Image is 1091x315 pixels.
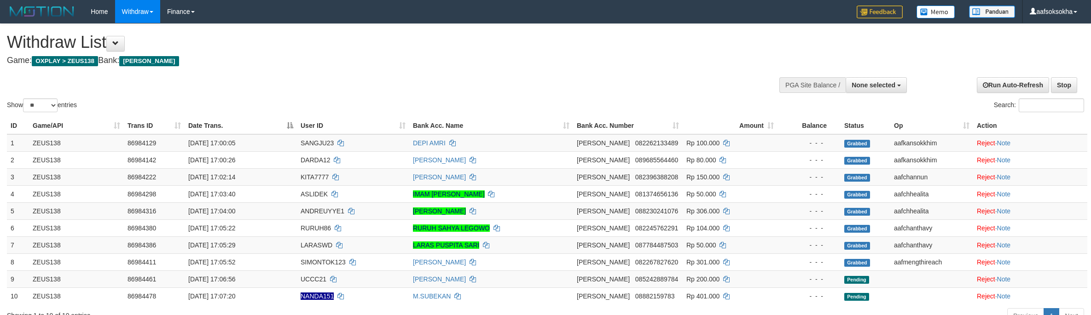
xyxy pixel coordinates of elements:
td: · [973,134,1087,152]
td: ZEUS138 [29,287,124,304]
span: Rp 80.000 [686,156,716,164]
a: Reject [977,173,995,181]
span: ASLIDEK [301,190,328,198]
span: Grabbed [844,225,870,233]
a: Note [997,241,1011,249]
span: Copy 08882159783 to clipboard [635,292,675,300]
span: Copy 088230241076 to clipboard [635,207,678,215]
span: RURUH86 [301,224,331,232]
span: [DATE] 17:04:00 [188,207,235,215]
span: [DATE] 17:00:05 [188,139,235,147]
td: · [973,219,1087,236]
td: aafchhealita [890,202,973,219]
span: [PERSON_NAME] [577,241,630,249]
a: Reject [977,275,995,283]
img: MOTION_logo.png [7,5,77,18]
span: 86984142 [128,156,156,164]
td: · [973,185,1087,202]
td: ZEUS138 [29,236,124,253]
span: Nama rekening ada tanda titik/strip, harap diedit [301,292,334,300]
a: Reject [977,156,995,164]
td: 10 [7,287,29,304]
th: Date Trans.: activate to sort column descending [185,117,297,134]
td: · [973,168,1087,185]
span: Grabbed [844,140,870,148]
input: Search: [1019,98,1084,112]
button: None selected [846,77,907,93]
span: Pending [844,293,869,301]
span: [DATE] 17:00:26 [188,156,235,164]
a: Note [997,207,1011,215]
span: Copy 082267827620 to clipboard [635,258,678,266]
td: 7 [7,236,29,253]
span: 86984316 [128,207,156,215]
span: Grabbed [844,242,870,250]
div: - - - [781,172,837,182]
a: Reject [977,139,995,147]
span: Copy 082262133489 to clipboard [635,139,678,147]
span: SANGJU23 [301,139,334,147]
a: Note [997,224,1011,232]
td: aafchanthavy [890,219,973,236]
span: [PERSON_NAME] [577,275,630,283]
td: · [973,287,1087,304]
th: Bank Acc. Name: activate to sort column ascending [409,117,573,134]
th: User ID: activate to sort column ascending [297,117,409,134]
th: Op: activate to sort column ascending [890,117,973,134]
th: Status [841,117,890,134]
td: ZEUS138 [29,168,124,185]
span: [DATE] 17:02:14 [188,173,235,181]
td: aafkansokkhim [890,134,973,152]
a: Reject [977,292,995,300]
td: ZEUS138 [29,202,124,219]
a: DEPI AMRI [413,139,446,147]
span: [DATE] 17:03:40 [188,190,235,198]
th: Trans ID: activate to sort column ascending [124,117,185,134]
td: ZEUS138 [29,151,124,168]
a: Note [997,275,1011,283]
a: Note [997,292,1011,300]
span: [PERSON_NAME] [577,173,630,181]
span: 86984478 [128,292,156,300]
div: - - - [781,138,837,148]
a: Reject [977,258,995,266]
label: Search: [994,98,1084,112]
a: [PERSON_NAME] [413,258,466,266]
a: LARAS PUSPITA SARI [413,241,479,249]
img: panduan.png [969,6,1015,18]
label: Show entries [7,98,77,112]
span: Rp 401.000 [686,292,720,300]
span: Rp 50.000 [686,190,716,198]
td: ZEUS138 [29,185,124,202]
td: ZEUS138 [29,253,124,270]
span: Rp 104.000 [686,224,720,232]
div: - - - [781,258,837,267]
span: Copy 089685564460 to clipboard [635,156,678,164]
span: Grabbed [844,174,870,182]
span: [DATE] 17:05:52 [188,258,235,266]
a: Reject [977,241,995,249]
span: Rp 200.000 [686,275,720,283]
td: 4 [7,185,29,202]
span: [PERSON_NAME] [577,139,630,147]
a: Reject [977,190,995,198]
span: [DATE] 17:06:56 [188,275,235,283]
td: 2 [7,151,29,168]
td: 1 [7,134,29,152]
span: [DATE] 17:05:22 [188,224,235,232]
span: [PERSON_NAME] [577,190,630,198]
span: [PERSON_NAME] [577,207,630,215]
span: 86984298 [128,190,156,198]
a: M.SUBEKAN [413,292,451,300]
span: Copy 087784487503 to clipboard [635,241,678,249]
a: [PERSON_NAME] [413,275,466,283]
span: [DATE] 17:05:29 [188,241,235,249]
span: 86984222 [128,173,156,181]
td: aafchanthavy [890,236,973,253]
span: [PERSON_NAME] [577,224,630,232]
a: [PERSON_NAME] [413,207,466,215]
td: aafmengthireach [890,253,973,270]
td: · [973,151,1087,168]
a: [PERSON_NAME] [413,173,466,181]
span: None selected [852,81,895,89]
